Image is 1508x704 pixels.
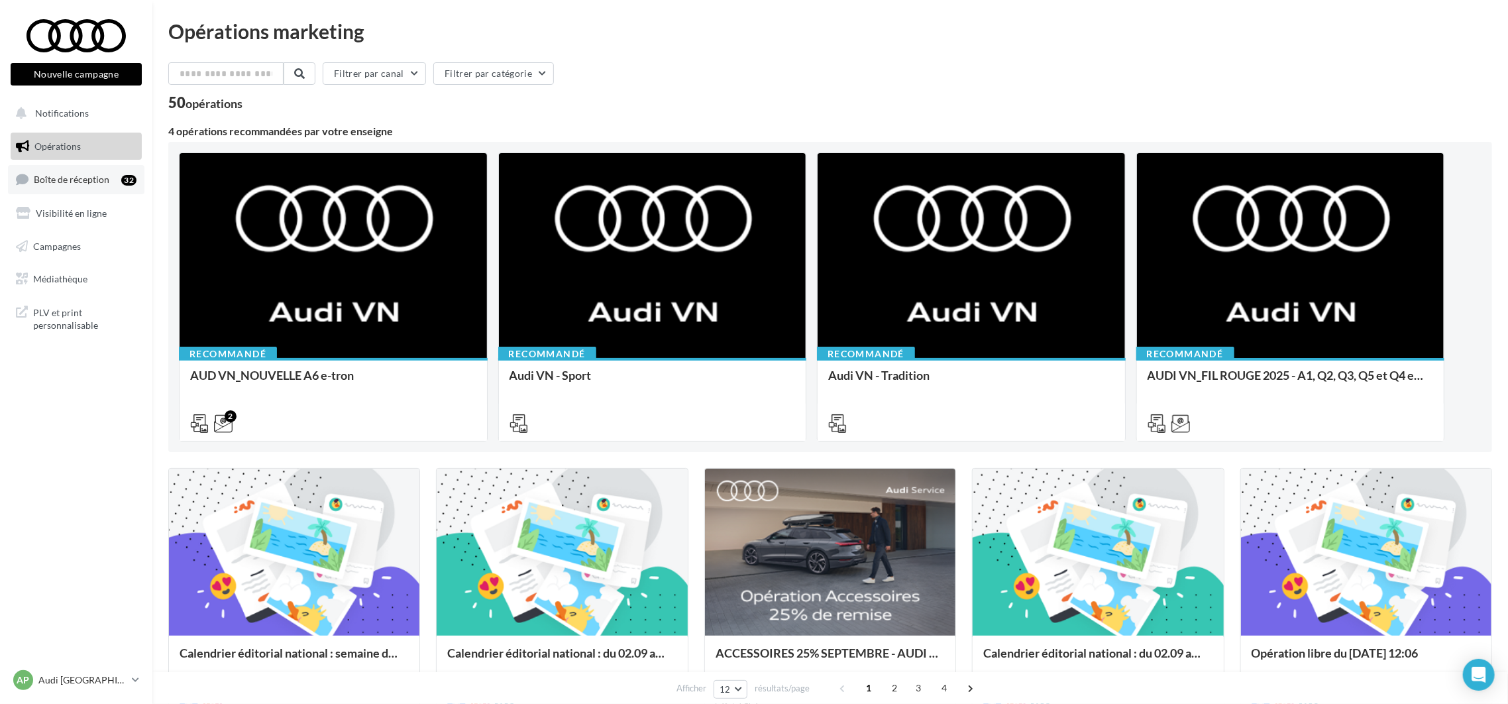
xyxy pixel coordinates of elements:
[11,668,142,693] a: AP Audi [GEOGRAPHIC_DATA] 16
[11,63,142,86] button: Nouvelle campagne
[8,165,144,194] a: Boîte de réception32
[225,410,237,422] div: 2
[190,369,476,395] div: AUD VN_NOUVELLE A6 e-tron
[716,646,945,673] div: ACCESSOIRES 25% SEPTEMBRE - AUDI SERVICE
[35,107,89,119] span: Notifications
[8,233,144,261] a: Campagnes
[8,200,144,227] a: Visibilité en ligne
[33,273,87,284] span: Médiathèque
[498,347,596,361] div: Recommandé
[720,684,731,695] span: 12
[1252,646,1481,673] div: Opération libre du [DATE] 12:06
[859,677,880,699] span: 1
[447,646,676,673] div: Calendrier éditorial national : du 02.09 au 15.09
[828,369,1114,395] div: Audi VN - Tradition
[36,207,107,219] span: Visibilité en ligne
[1463,659,1495,691] div: Open Intercom Messenger
[33,304,136,332] span: PLV et print personnalisable
[180,646,409,673] div: Calendrier éditorial national : semaine du 08.09 au 14.09
[168,21,1492,41] div: Opérations marketing
[8,298,144,337] a: PLV et print personnalisable
[755,682,810,695] span: résultats/page
[983,646,1212,673] div: Calendrier éditorial national : du 02.09 au 09.09
[34,174,109,185] span: Boîte de réception
[168,95,242,110] div: 50
[8,265,144,293] a: Médiathèque
[885,677,906,699] span: 2
[8,133,144,160] a: Opérations
[934,677,955,699] span: 4
[33,240,81,251] span: Campagnes
[168,126,1492,137] div: 4 opérations recommandées par votre enseigne
[34,141,81,152] span: Opérations
[433,62,554,85] button: Filtrer par catégorie
[8,99,139,127] button: Notifications
[817,347,915,361] div: Recommandé
[676,682,706,695] span: Afficher
[510,369,796,395] div: Audi VN - Sport
[1136,347,1234,361] div: Recommandé
[714,680,747,699] button: 12
[38,674,127,687] p: Audi [GEOGRAPHIC_DATA] 16
[1148,369,1434,395] div: AUDI VN_FIL ROUGE 2025 - A1, Q2, Q3, Q5 et Q4 e-tron
[908,677,930,699] span: 3
[17,674,30,687] span: AP
[121,175,136,186] div: 32
[179,347,277,361] div: Recommandé
[323,62,426,85] button: Filtrer par canal
[186,97,242,109] div: opérations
